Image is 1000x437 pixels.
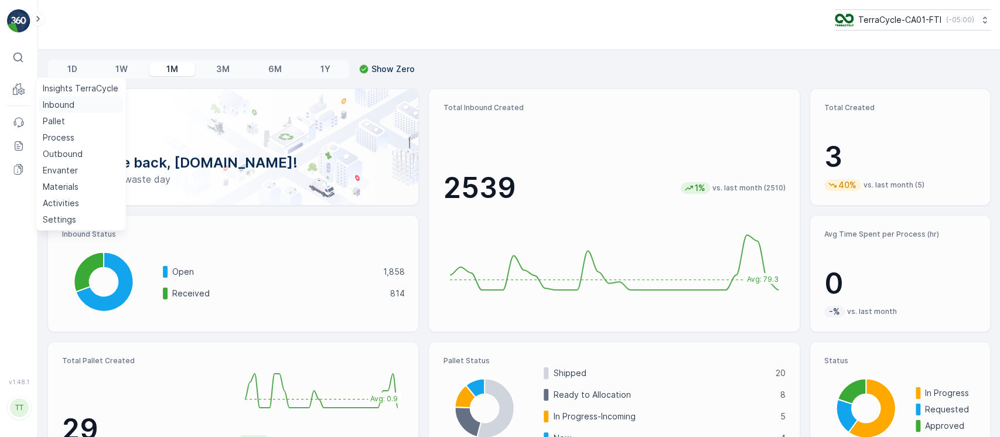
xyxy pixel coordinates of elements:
[7,388,30,428] button: TT
[864,180,924,190] p: vs. last month (5)
[172,266,375,278] p: Open
[443,103,785,112] p: Total Inbound Created
[824,139,976,175] p: 3
[10,398,29,417] div: TT
[7,378,30,385] span: v 1.48.1
[858,14,941,26] p: TerraCycle-CA01-FTI
[553,367,767,379] p: Shipped
[780,389,786,401] p: 8
[371,63,415,75] p: Show Zero
[553,411,772,422] p: In Progress-Incoming
[824,266,976,301] p: 0
[694,182,707,194] p: 1%
[828,306,841,317] p: -%
[835,13,854,26] img: TC_BVHiTW6.png
[320,63,330,75] p: 1Y
[712,183,786,193] p: vs. last month (2510)
[216,63,230,75] p: 3M
[443,170,516,206] p: 2539
[847,307,897,316] p: vs. last month
[780,411,786,422] p: 5
[7,9,30,33] img: logo
[824,103,976,112] p: Total Created
[390,288,404,299] p: 814
[115,63,128,75] p: 1W
[166,63,178,75] p: 1M
[925,404,976,415] p: Requested
[824,230,976,239] p: Avg Time Spent per Process (hr)
[383,266,404,278] p: 1,858
[824,356,976,366] p: Status
[553,389,772,401] p: Ready to Allocation
[62,356,228,366] p: Total Pallet Created
[172,288,382,299] p: Received
[946,15,974,25] p: ( -05:00 )
[67,153,400,172] p: Welcome back, [DOMAIN_NAME]!
[925,420,976,432] p: Approved
[925,387,976,399] p: In Progress
[776,367,786,379] p: 20
[443,356,785,366] p: Pallet Status
[837,179,858,191] p: 40%
[67,63,77,75] p: 1D
[268,63,282,75] p: 6M
[62,230,404,239] p: Inbound Status
[835,9,991,30] button: TerraCycle-CA01-FTI(-05:00)
[67,172,400,186] p: Have a zero-waste day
